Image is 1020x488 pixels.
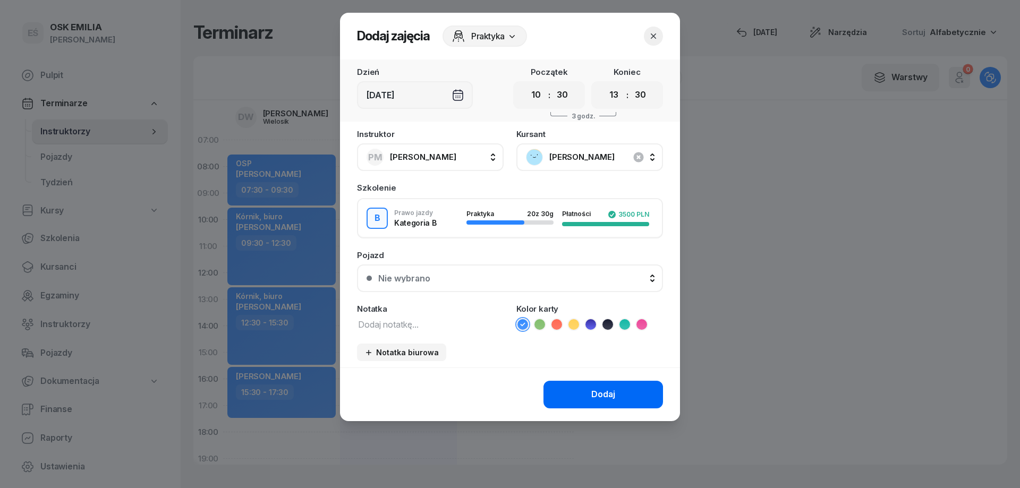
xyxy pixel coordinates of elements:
[527,210,554,217] div: 20 z 30g
[543,381,663,408] button: Dodaj
[368,153,382,162] span: PM
[357,264,663,292] button: Nie wybrano
[466,210,494,218] span: Praktyka
[591,388,615,401] div: Dodaj
[357,28,430,45] h2: Dodaj zajęcia
[358,199,662,237] button: BPrawo jazdyKategoria BPraktyka20z 30gPłatności3500 PLN
[364,348,439,357] div: Notatka biurowa
[562,210,597,219] div: Płatności
[608,210,649,219] div: 3500 PLN
[390,152,456,162] span: [PERSON_NAME]
[378,274,430,282] div: Nie wybrano
[549,150,653,164] span: [PERSON_NAME]
[471,30,505,42] span: Praktyka
[626,89,628,101] div: :
[548,89,550,101] div: :
[357,344,446,361] button: Notatka biurowa
[357,143,504,171] button: PM[PERSON_NAME]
